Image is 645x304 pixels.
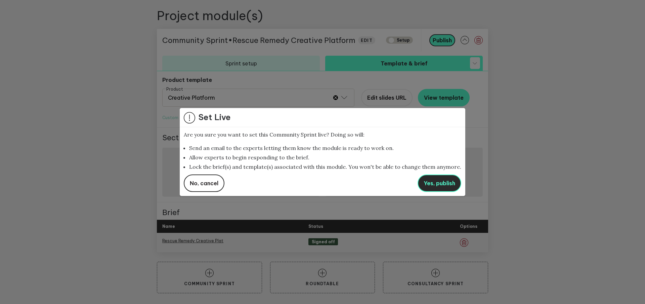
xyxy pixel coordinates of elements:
li: Lock the brief(s) and template(s) associated with this module. You won't be able to change them a... [189,163,461,170]
button: Yes, publish [418,174,461,192]
span: No, cancel [190,180,218,187]
h4: Set Live [199,112,231,123]
span: Yes, publish [424,180,455,187]
button: No, cancel [184,174,224,192]
li: Send an email to the experts letting them know the module is ready to work on. [189,145,461,151]
li: Allow experts to begin responding to the brief. [189,154,461,161]
p: Are you sure you want to set this Community Sprint live? Doing so will: [184,131,461,138]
